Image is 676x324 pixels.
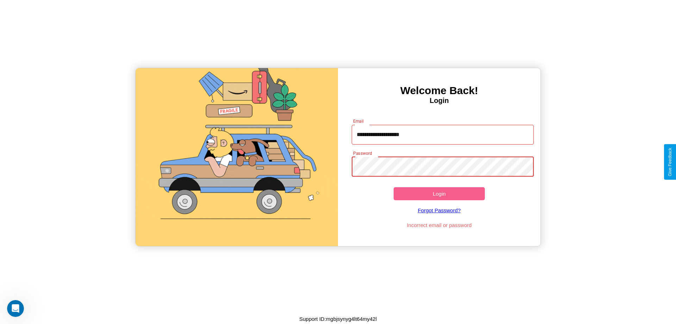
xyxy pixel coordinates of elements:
p: Incorrect email or password [348,220,531,230]
button: Login [394,187,485,200]
img: gif [136,68,338,246]
h3: Welcome Back! [338,85,540,97]
p: Support ID: mgbjsynyg4lt64my42l [299,314,377,324]
h4: Login [338,97,540,105]
label: Password [353,150,372,156]
div: Give Feedback [668,148,672,176]
label: Email [353,118,364,124]
a: Forgot Password? [348,200,531,220]
iframe: Intercom live chat [7,300,24,317]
